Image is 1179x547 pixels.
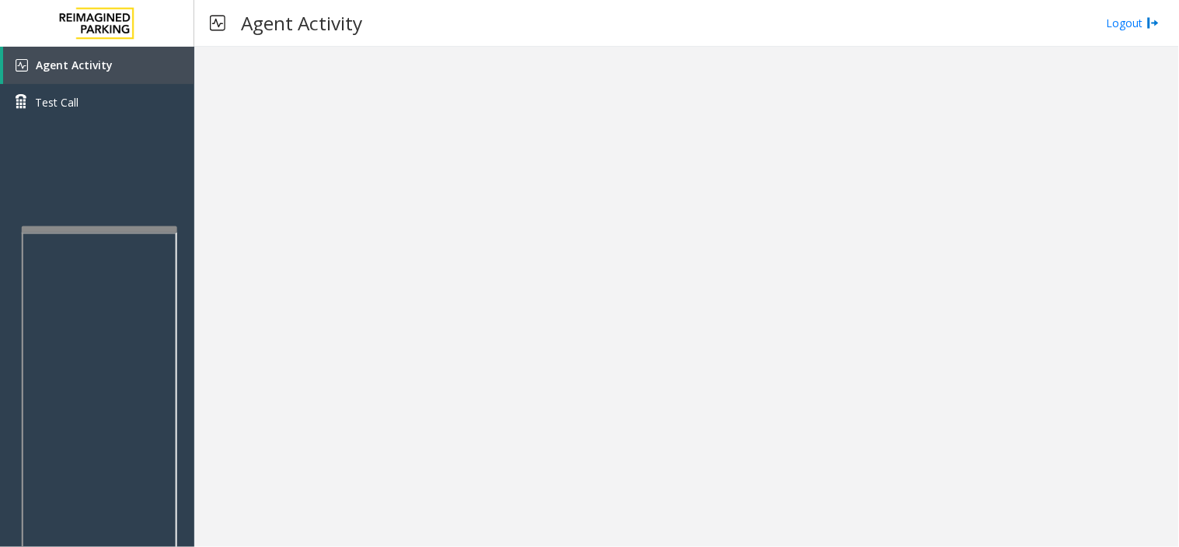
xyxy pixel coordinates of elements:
span: Test Call [35,94,78,110]
img: 'icon' [16,59,28,72]
h3: Agent Activity [233,4,370,42]
span: Agent Activity [36,58,113,72]
a: Logout [1107,15,1160,31]
img: logout [1147,15,1160,31]
a: Agent Activity [3,47,194,84]
img: pageIcon [210,4,225,42]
